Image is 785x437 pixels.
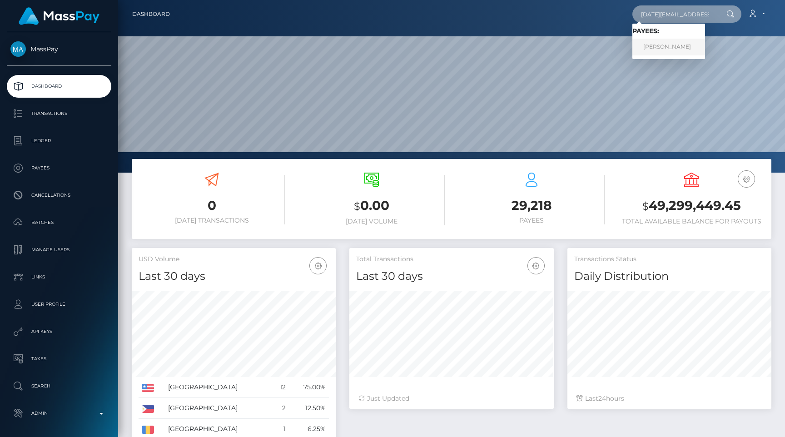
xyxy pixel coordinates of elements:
[10,379,108,393] p: Search
[10,298,108,311] p: User Profile
[7,238,111,261] a: Manage Users
[598,394,606,402] span: 24
[10,243,108,257] p: Manage Users
[10,407,108,420] p: Admin
[139,217,285,224] h6: [DATE] Transactions
[7,320,111,343] a: API Keys
[7,266,111,288] a: Links
[7,157,111,179] a: Payees
[356,255,547,264] h5: Total Transactions
[142,384,154,392] img: US.png
[632,39,705,55] a: [PERSON_NAME]
[458,197,605,214] h3: 29,218
[165,398,272,419] td: [GEOGRAPHIC_DATA]
[10,352,108,366] p: Taxes
[132,5,170,24] a: Dashboard
[642,200,649,213] small: $
[458,217,605,224] h6: Payees
[354,200,360,213] small: $
[139,268,329,284] h4: Last 30 days
[272,398,289,419] td: 2
[574,268,765,284] h4: Daily Distribution
[10,41,26,57] img: MassPay
[356,268,547,284] h4: Last 30 days
[618,197,765,215] h3: 49,299,449.45
[289,398,329,419] td: 12.50%
[142,426,154,434] img: RO.png
[7,211,111,234] a: Batches
[7,129,111,152] a: Ledger
[10,79,108,93] p: Dashboard
[7,102,111,125] a: Transactions
[7,45,111,53] span: MassPay
[10,107,108,120] p: Transactions
[7,402,111,425] a: Admin
[618,218,765,225] h6: Total Available Balance for Payouts
[10,189,108,202] p: Cancellations
[289,377,329,398] td: 75.00%
[139,255,329,264] h5: USD Volume
[298,218,445,225] h6: [DATE] Volume
[10,325,108,338] p: API Keys
[7,348,111,370] a: Taxes
[165,377,272,398] td: [GEOGRAPHIC_DATA]
[19,7,99,25] img: MassPay Logo
[139,197,285,214] h3: 0
[142,405,154,413] img: PH.png
[7,184,111,207] a: Cancellations
[7,293,111,316] a: User Profile
[298,197,445,215] h3: 0.00
[10,134,108,148] p: Ledger
[10,270,108,284] p: Links
[7,75,111,98] a: Dashboard
[7,375,111,397] a: Search
[10,216,108,229] p: Batches
[10,161,108,175] p: Payees
[632,5,718,23] input: Search...
[272,377,289,398] td: 12
[358,394,544,403] div: Just Updated
[574,255,765,264] h5: Transactions Status
[632,27,705,35] h6: Payees:
[576,394,762,403] div: Last hours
